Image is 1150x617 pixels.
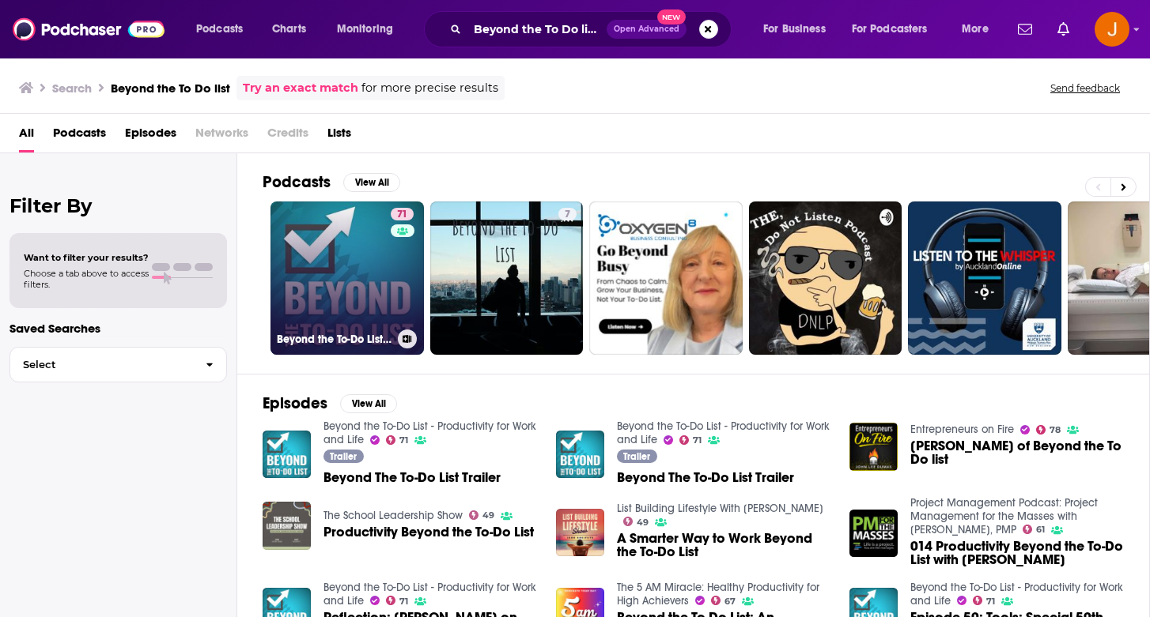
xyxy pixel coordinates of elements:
[9,194,227,217] h2: Filter By
[910,540,1124,566] a: 014 Productivity Beyond the To-Do List with Erik Fisher
[556,509,604,557] img: A Smarter Way to Work Beyond the To-Do List
[724,598,736,605] span: 67
[637,519,649,526] span: 49
[565,207,570,223] span: 7
[910,439,1124,466] a: Erik Fisher of Beyond the To Do list
[263,502,311,550] img: Productivity Beyond the To-Do List
[614,25,679,33] span: Open Advanced
[185,17,263,42] button: open menu
[617,471,794,484] a: Beyond The To-Do List Trailer
[910,439,1124,466] span: [PERSON_NAME] of Beyond the To Do list
[439,11,747,47] div: Search podcasts, credits, & more...
[430,201,584,355] a: 7
[323,525,534,539] a: Productivity Beyond the To-Do List
[19,120,34,152] a: All
[263,431,311,479] a: Beyond The To-Do List Trailer
[337,18,393,40] span: Monitoring
[910,581,1123,608] a: Beyond the To-Do List - Productivity for Work and Life
[125,120,176,152] a: Episodes
[842,17,951,42] button: open menu
[617,532,830,559] a: A Smarter Way to Work Beyond the To-Do List
[852,18,928,40] span: For Podcasters
[617,419,830,446] a: Beyond the To-Do List - Productivity for Work and Life
[617,502,823,515] a: List Building Lifestyle With Igor Kheifets
[986,598,995,605] span: 71
[326,17,414,42] button: open menu
[386,435,409,445] a: 71
[13,14,165,44] a: Podchaser - Follow, Share and Rate Podcasts
[1046,81,1125,95] button: Send feedback
[1050,427,1061,434] span: 78
[399,598,408,605] span: 71
[962,18,989,40] span: More
[343,173,400,192] button: View All
[607,20,687,39] button: Open AdvancedNew
[693,437,702,444] span: 71
[327,120,351,152] a: Lists
[469,510,495,520] a: 49
[277,333,392,346] h3: Beyond the To-Do List - Productivity for Work and Life
[323,581,536,608] a: Beyond the To-Do List - Productivity for Work and Life
[9,321,227,336] p: Saved Searches
[910,496,1098,536] a: Project Management Podcast: Project Management for the Masses with Cesar Abeid, PMP
[1036,526,1045,533] span: 61
[910,423,1014,436] a: Entrepreneurs on Fire
[849,510,898,558] img: 014 Productivity Beyond the To-Do List with Erik Fisher
[1051,16,1076,43] a: Show notifications dropdown
[340,394,397,413] button: View All
[262,17,316,42] a: Charts
[53,120,106,152] a: Podcasts
[391,208,414,220] a: 71
[617,581,819,608] a: The 5 AM Miracle: Healthy Productivity for High Achievers
[195,120,248,152] span: Networks
[763,18,826,40] span: For Business
[323,509,463,522] a: The School Leadership Show
[24,268,149,290] span: Choose a tab above to access filters.
[323,419,536,446] a: Beyond the To-Do List - Productivity for Work and Life
[270,201,424,355] a: 71Beyond the To-Do List - Productivity for Work and Life
[399,437,408,444] span: 71
[272,18,306,40] span: Charts
[482,512,494,519] span: 49
[323,471,501,484] a: Beyond The To-Do List Trailer
[263,172,400,192] a: PodcastsView All
[386,596,409,605] a: 71
[1095,12,1129,47] span: Logged in as justine87181
[24,252,149,263] span: Want to filter your results?
[910,540,1124,566] span: 014 Productivity Beyond the To-Do List with [PERSON_NAME]
[1023,525,1046,534] a: 61
[679,435,702,445] a: 71
[243,79,358,97] a: Try an exact match
[752,17,845,42] button: open menu
[9,347,227,382] button: Select
[1012,16,1038,43] a: Show notifications dropdown
[951,17,1008,42] button: open menu
[267,120,308,152] span: Credits
[330,452,357,461] span: Trailer
[623,517,649,526] a: 49
[10,359,193,370] span: Select
[467,17,607,42] input: Search podcasts, credits, & more...
[111,81,230,96] h3: Beyond the To Do list
[556,431,604,479] img: Beyond The To-Do List Trailer
[52,81,92,96] h3: Search
[1095,12,1129,47] img: User Profile
[263,393,327,413] h2: Episodes
[1095,12,1129,47] button: Show profile menu
[623,452,650,461] span: Trailer
[196,18,243,40] span: Podcasts
[711,596,736,605] a: 67
[263,172,331,192] h2: Podcasts
[657,9,686,24] span: New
